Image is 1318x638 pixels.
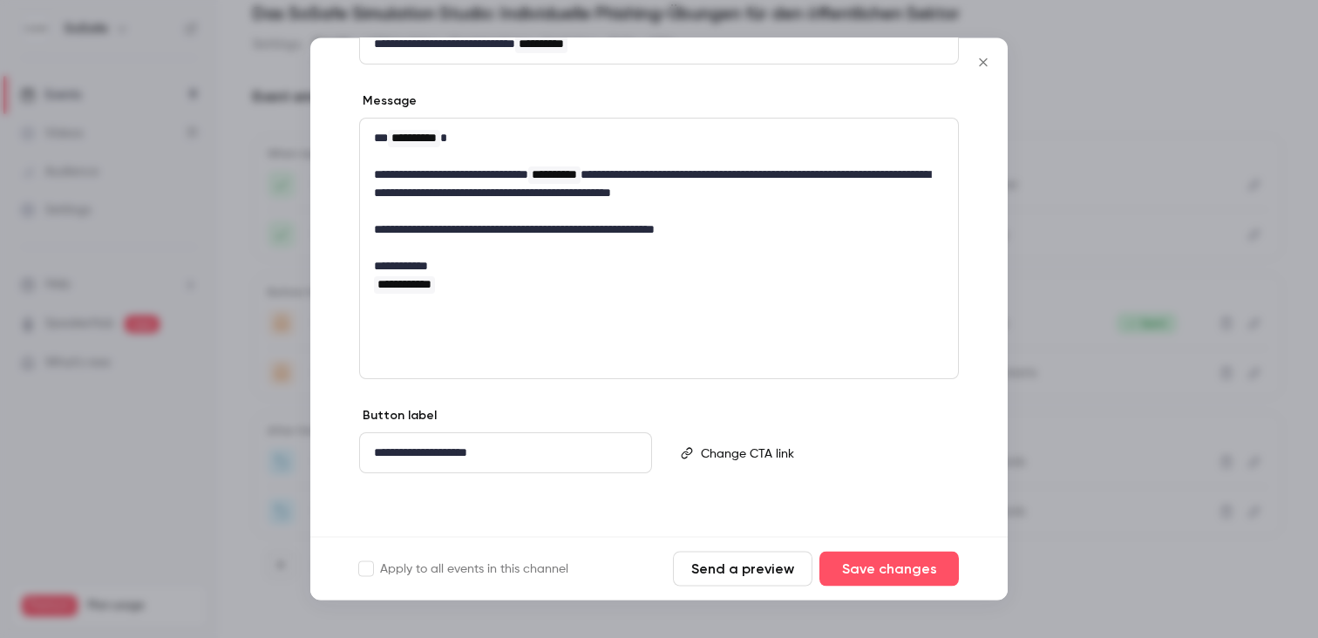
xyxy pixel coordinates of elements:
[360,119,958,305] div: editor
[819,552,959,587] button: Save changes
[694,434,957,474] div: editor
[673,552,812,587] button: Send a preview
[360,25,958,64] div: editor
[359,93,417,111] label: Message
[359,408,437,425] label: Button label
[966,45,1001,80] button: Close
[359,560,568,578] label: Apply to all events in this channel
[360,434,651,473] div: editor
